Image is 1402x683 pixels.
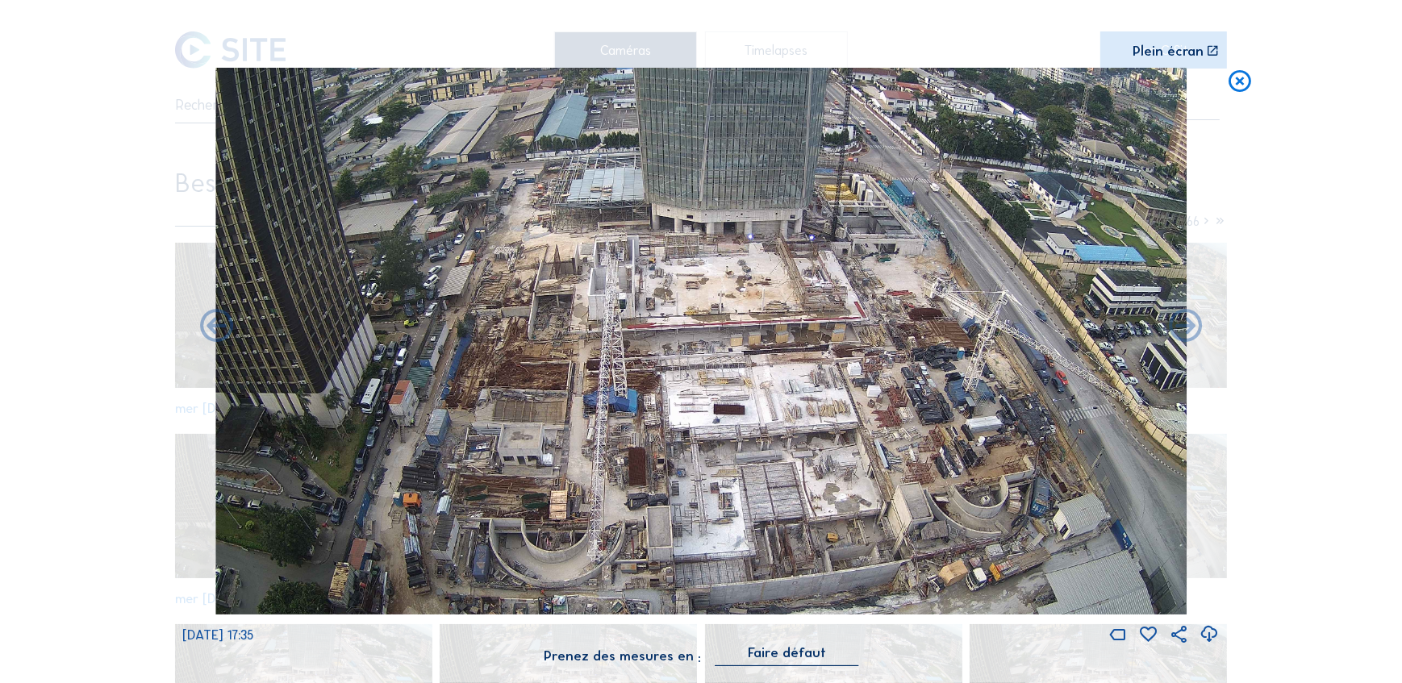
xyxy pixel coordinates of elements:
[182,627,253,643] span: [DATE] 17:35
[748,645,826,660] div: Faire défaut
[716,645,858,664] div: Faire défaut
[1133,44,1204,58] div: Plein écran
[215,68,1187,614] img: Image
[544,649,701,663] div: Prenez des mesures en :
[1166,307,1206,348] i: Back
[197,307,237,348] i: Forward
